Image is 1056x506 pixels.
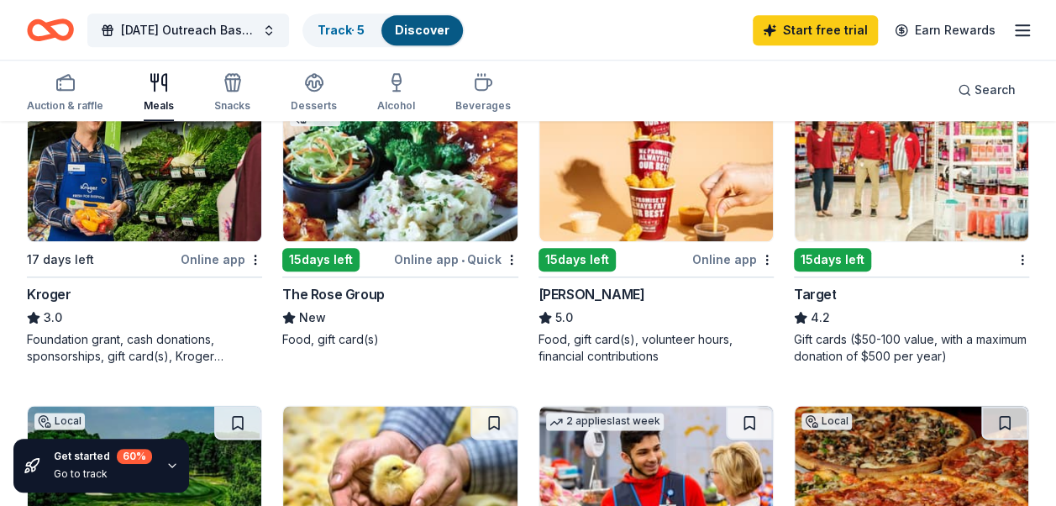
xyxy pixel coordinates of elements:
img: Image for Sheetz [539,82,773,241]
span: 4.2 [811,308,830,328]
img: Image for Target [795,82,1028,241]
div: Snacks [214,99,250,113]
div: 15 days left [282,248,360,271]
img: Image for Kroger [28,82,261,241]
div: Beverages [455,99,511,113]
a: Image for Target1 applylast week15days leftTarget4.2Gift cards ($50-100 value, with a maximum don... [794,81,1029,365]
button: Track· 5Discover [302,13,465,47]
div: The Rose Group [282,284,384,304]
button: Auction & raffle [27,66,103,121]
div: [PERSON_NAME] [539,284,645,304]
div: Target [794,284,837,304]
div: Local [801,413,852,430]
div: 15 days left [539,248,616,271]
button: Desserts [291,66,337,121]
div: Food, gift card(s) [282,331,517,348]
a: Image for The Rose Group1 applylast weekLocal15days leftOnline app•QuickThe Rose GroupNewFood, gi... [282,81,517,348]
div: 2 applies last week [546,413,664,430]
div: Go to track [54,467,152,481]
div: Online app [692,249,774,270]
div: Desserts [291,99,337,113]
button: Alcohol [377,66,415,121]
button: Beverages [455,66,511,121]
div: Food, gift card(s), volunteer hours, financial contributions [539,331,774,365]
img: Image for The Rose Group [283,82,517,241]
div: Get started [54,449,152,464]
button: Snacks [214,66,250,121]
div: Kroger [27,284,71,304]
div: Foundation grant, cash donations, sponsorships, gift card(s), Kroger products [27,331,262,365]
span: • [461,253,465,266]
button: [DATE] Outreach Baskets [87,13,289,47]
a: Discover [395,23,449,37]
div: Alcohol [377,99,415,113]
span: Search [975,80,1016,100]
div: 60 % [117,449,152,464]
div: Online app [181,249,262,270]
div: Auction & raffle [27,99,103,113]
a: Image for Sheetz1 applylast week15days leftOnline app[PERSON_NAME]5.0Food, gift card(s), voluntee... [539,81,774,365]
div: 15 days left [794,248,871,271]
div: Gift cards ($50-100 value, with a maximum donation of $500 per year) [794,331,1029,365]
a: Earn Rewards [885,15,1006,45]
a: Track· 5 [318,23,365,37]
span: New [299,308,326,328]
span: [DATE] Outreach Baskets [121,20,255,40]
button: Meals [144,66,174,121]
div: 17 days left [27,250,94,270]
button: Search [944,73,1029,107]
div: Local [34,413,85,430]
span: 3.0 [44,308,62,328]
span: 5.0 [555,308,573,328]
a: Start free trial [753,15,878,45]
div: Online app Quick [394,249,518,270]
a: Image for Kroger17 days leftOnline appKroger3.0Foundation grant, cash donations, sponsorships, gi... [27,81,262,365]
a: Home [27,10,74,50]
div: Meals [144,99,174,113]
